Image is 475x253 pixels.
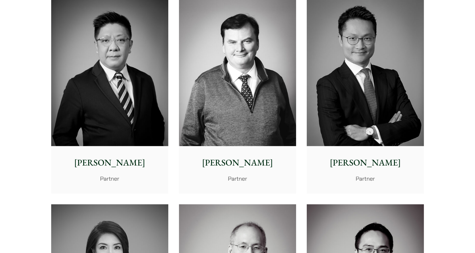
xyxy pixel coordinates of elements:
p: [PERSON_NAME] [312,156,419,169]
p: Partner [56,174,163,183]
p: Partner [312,174,419,183]
p: Partner [184,174,291,183]
p: [PERSON_NAME] [184,156,291,169]
p: [PERSON_NAME] [56,156,163,169]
